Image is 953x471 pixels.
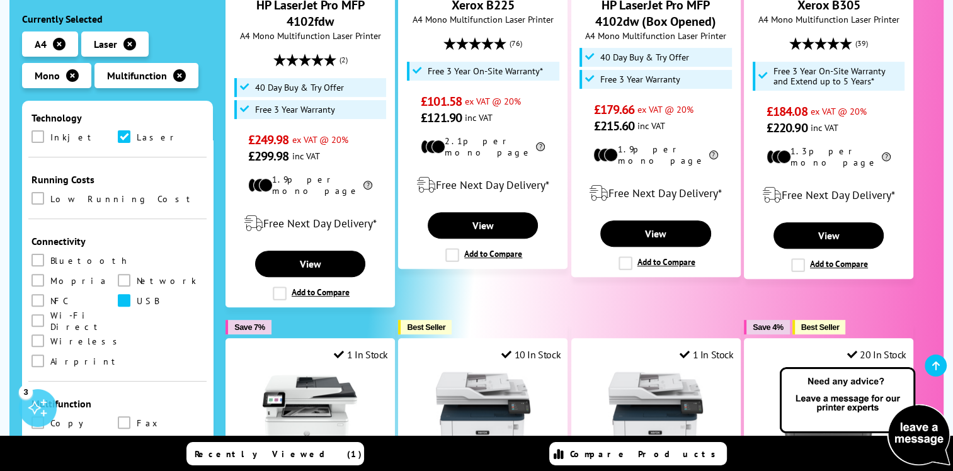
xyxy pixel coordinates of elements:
span: USB [137,294,159,308]
span: ex VAT @ 20% [465,95,521,107]
span: ex VAT @ 20% [637,103,693,115]
li: 1.9p per mono page [248,174,372,196]
span: A4 Mono Multifunction Laser Printer [405,13,561,25]
span: A4 Mono Multifunction Laser Printer [578,30,734,42]
span: Laser [94,38,117,50]
span: Wireless [50,334,124,348]
a: Compare Products [549,442,727,465]
span: Free 3 Year On-Site Warranty and Extend up to 5 Years* [773,66,902,86]
label: Add to Compare [619,256,695,270]
img: HP LaserJet Pro MFP 4102fdw (Box Opened) [263,370,357,465]
span: £215.60 [593,118,634,134]
span: Low Running Cost [50,192,196,206]
li: 2.1p per mono page [421,135,545,158]
span: Free 3 Year On-Site Warranty* [428,66,543,76]
span: £299.98 [248,148,289,164]
span: inc VAT [465,111,493,123]
a: View [600,220,710,247]
span: inc VAT [810,122,838,133]
span: Network [137,274,197,288]
a: View [428,212,538,239]
span: £220.90 [767,120,807,136]
span: Save 4% [753,322,783,332]
span: £184.08 [767,103,807,120]
label: Add to Compare [791,258,868,272]
span: Airprint [50,355,121,368]
img: Xerox B305 (Box Opened) [608,370,703,465]
div: Running Costs [31,173,203,186]
span: A4 [35,38,47,50]
label: Add to Compare [273,287,350,300]
span: £101.58 [421,93,462,110]
a: View [255,251,365,277]
span: NFC [50,294,68,308]
span: £179.66 [593,101,634,118]
button: Best Seller [398,320,452,334]
span: £121.90 [421,110,462,126]
li: 1.9p per mono page [593,144,717,166]
div: modal_delivery [578,176,734,211]
span: 40 Day Buy & Try Offer [600,52,689,62]
label: Add to Compare [445,248,522,262]
span: (2) [339,48,347,72]
div: 20 In Stock [847,348,906,361]
span: Free 3 Year Warranty [255,105,335,115]
span: Recently Viewed (1) [195,448,362,460]
span: Save 7% [234,322,265,332]
span: (39) [855,31,868,55]
button: Best Seller [792,320,846,334]
span: Best Seller [801,322,840,332]
span: Best Seller [407,322,445,332]
button: Save 7% [225,320,271,334]
span: A4 Mono Multifunction Laser Printer [232,30,388,42]
div: 10 In Stock [501,348,561,361]
span: Multifunction [107,69,167,82]
span: Free 3 Year Warranty [600,74,680,84]
div: modal_delivery [405,167,561,203]
span: Fax [137,416,162,430]
span: Mono [35,69,60,82]
div: 1 In Stock [680,348,734,361]
img: Open Live Chat window [777,365,953,468]
span: 40 Day Buy & Try Offer [255,82,344,93]
div: modal_delivery [232,206,388,241]
div: modal_delivery [751,178,906,213]
div: 3 [19,385,33,399]
a: Recently Viewed (1) [186,442,364,465]
a: View [773,222,884,249]
div: Technology [31,111,203,124]
span: Wi-Fi Direct [50,314,117,328]
span: £249.98 [248,132,289,148]
span: inc VAT [637,120,665,132]
span: Mopria [50,274,108,288]
span: (76) [510,31,522,55]
button: Save 4% [744,320,789,334]
li: 1.3p per mono page [767,145,891,168]
span: A4 Mono Multifunction Laser Printer [751,13,906,25]
div: Multifunction [31,397,203,410]
div: 1 In Stock [334,348,388,361]
span: Copy [50,416,93,430]
span: ex VAT @ 20% [810,105,866,117]
span: Inkjet [50,130,97,144]
span: inc VAT [292,150,319,162]
span: Bluetooth [50,254,130,268]
span: ex VAT @ 20% [292,133,348,145]
div: Connectivity [31,235,203,247]
div: Currently Selected [22,13,213,25]
span: Compare Products [570,448,722,460]
img: Xerox B315 [436,370,530,465]
span: Laser [137,130,179,144]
